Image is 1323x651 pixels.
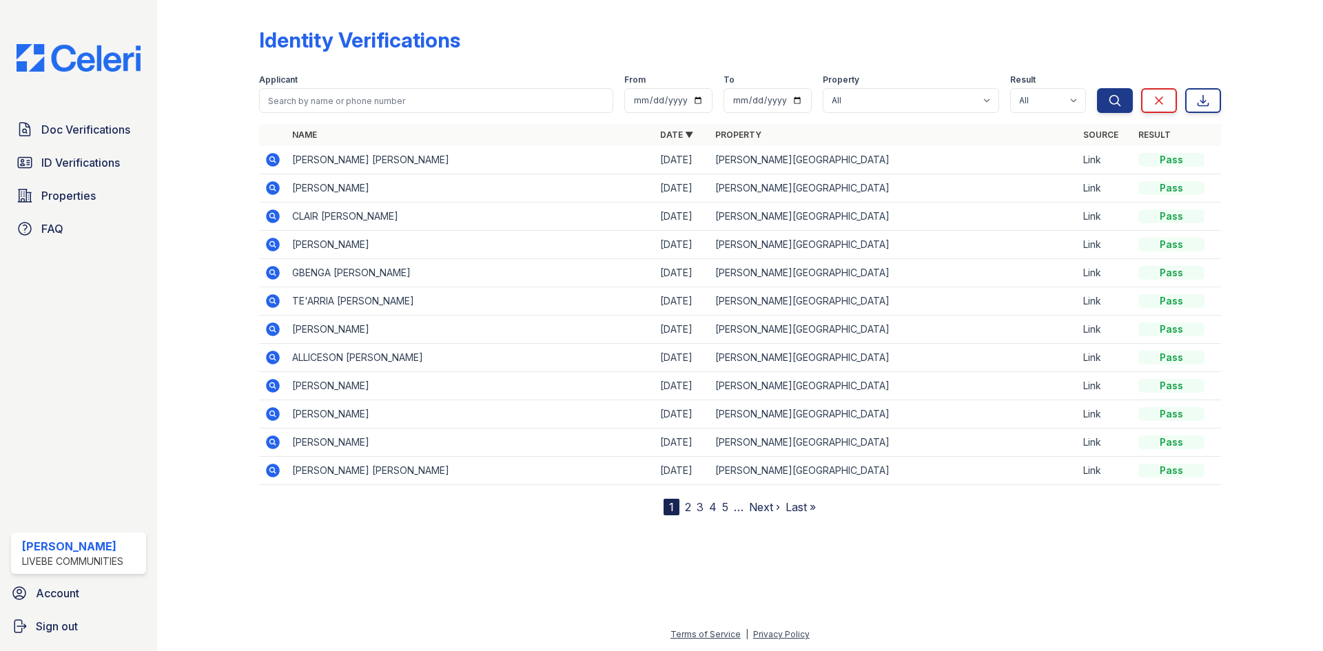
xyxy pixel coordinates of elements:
td: CLAIR [PERSON_NAME] [287,203,655,231]
label: Result [1010,74,1036,85]
a: Name [292,130,317,140]
td: [PERSON_NAME][GEOGRAPHIC_DATA] [710,457,1078,485]
span: Properties [41,187,96,204]
div: Pass [1138,379,1204,393]
div: Identity Verifications [259,28,460,52]
td: Link [1078,174,1133,203]
a: Last » [786,500,816,514]
td: Link [1078,344,1133,372]
a: 5 [722,500,728,514]
span: ID Verifications [41,154,120,171]
label: From [624,74,646,85]
a: 4 [709,500,717,514]
div: | [746,629,748,639]
td: ALLICESON [PERSON_NAME] [287,344,655,372]
a: Source [1083,130,1118,140]
a: Sign out [6,612,152,640]
td: [DATE] [655,174,710,203]
div: Pass [1138,209,1204,223]
td: [PERSON_NAME][GEOGRAPHIC_DATA] [710,287,1078,316]
td: [PERSON_NAME][GEOGRAPHIC_DATA] [710,344,1078,372]
td: [PERSON_NAME] [287,400,655,428]
a: 3 [697,500,704,514]
a: Result [1138,130,1171,140]
div: Pass [1138,351,1204,364]
td: [DATE] [655,203,710,231]
label: Applicant [259,74,298,85]
td: [DATE] [655,287,710,316]
td: Link [1078,372,1133,400]
span: Sign out [36,618,78,634]
div: Pass [1138,294,1204,308]
div: Pass [1138,266,1204,280]
a: Privacy Policy [753,629,810,639]
span: FAQ [41,220,63,237]
td: [DATE] [655,231,710,259]
td: [PERSON_NAME] [287,174,655,203]
div: Pass [1138,407,1204,421]
td: GBENGA [PERSON_NAME] [287,259,655,287]
td: [PERSON_NAME] [287,428,655,457]
div: Pass [1138,238,1204,251]
td: Link [1078,203,1133,231]
a: 2 [685,500,691,514]
a: FAQ [11,215,146,242]
td: [PERSON_NAME] [287,231,655,259]
td: [DATE] [655,372,710,400]
td: [PERSON_NAME] [PERSON_NAME] [287,457,655,485]
div: 1 [664,499,679,515]
td: Link [1078,231,1133,259]
td: [PERSON_NAME][GEOGRAPHIC_DATA] [710,203,1078,231]
a: Properties [11,182,146,209]
div: [PERSON_NAME] [22,538,123,555]
a: ID Verifications [11,149,146,176]
td: [PERSON_NAME][GEOGRAPHIC_DATA] [710,146,1078,174]
td: [DATE] [655,400,710,428]
label: Property [823,74,859,85]
td: Link [1078,287,1133,316]
td: [DATE] [655,259,710,287]
td: [DATE] [655,344,710,372]
a: Property [715,130,761,140]
td: [PERSON_NAME][GEOGRAPHIC_DATA] [710,428,1078,457]
td: [PERSON_NAME] [287,372,655,400]
input: Search by name or phone number [259,88,613,113]
a: Doc Verifications [11,116,146,143]
a: Date ▼ [660,130,693,140]
td: [PERSON_NAME][GEOGRAPHIC_DATA] [710,372,1078,400]
td: Link [1078,316,1133,344]
a: Terms of Service [670,629,741,639]
td: Link [1078,400,1133,428]
td: Link [1078,259,1133,287]
td: TE'ARRIA [PERSON_NAME] [287,287,655,316]
span: Doc Verifications [41,121,130,138]
td: [PERSON_NAME][GEOGRAPHIC_DATA] [710,316,1078,344]
td: Link [1078,428,1133,457]
label: To [724,74,735,85]
td: Link [1078,457,1133,485]
span: Account [36,585,79,601]
td: [PERSON_NAME] [287,316,655,344]
td: Link [1078,146,1133,174]
td: [PERSON_NAME][GEOGRAPHIC_DATA] [710,231,1078,259]
td: [DATE] [655,457,710,485]
td: [PERSON_NAME][GEOGRAPHIC_DATA] [710,400,1078,428]
div: Pass [1138,322,1204,336]
div: LiveBe Communities [22,555,123,568]
td: [PERSON_NAME][GEOGRAPHIC_DATA] [710,259,1078,287]
td: [DATE] [655,316,710,344]
td: [DATE] [655,146,710,174]
td: [DATE] [655,428,710,457]
a: Account [6,579,152,607]
a: Next › [749,500,780,514]
td: [PERSON_NAME][GEOGRAPHIC_DATA] [710,174,1078,203]
div: Pass [1138,435,1204,449]
td: [PERSON_NAME] [PERSON_NAME] [287,146,655,174]
div: Pass [1138,153,1204,167]
div: Pass [1138,181,1204,195]
span: … [734,499,743,515]
img: CE_Logo_Blue-a8612792a0a2168367f1c8372b55b34899dd931a85d93a1a3d3e32e68fde9ad4.png [6,44,152,72]
div: Pass [1138,464,1204,477]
